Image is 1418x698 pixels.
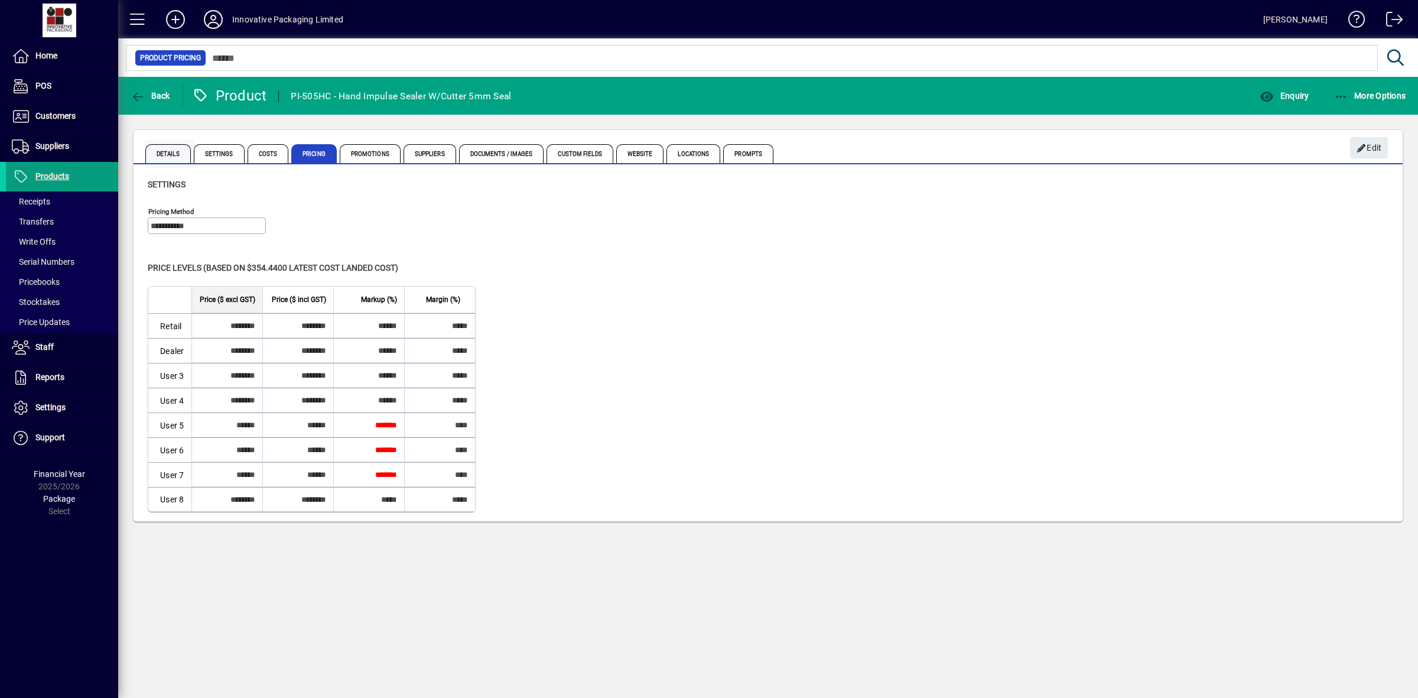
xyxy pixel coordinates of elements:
span: Write Offs [12,237,56,246]
span: Settings [35,402,66,412]
span: Price ($ excl GST) [200,293,255,306]
span: Price ($ incl GST) [272,293,326,306]
button: More Options [1331,85,1409,106]
a: Home [6,41,118,71]
div: Innovative Packaging Limited [232,10,343,29]
a: Suppliers [6,132,118,161]
span: Documents / Images [459,144,544,163]
a: Pricebooks [6,272,118,292]
a: Transfers [6,212,118,232]
mat-label: Pricing method [148,207,194,216]
button: Back [128,85,173,106]
span: Stocktakes [12,297,60,307]
span: Home [35,51,57,60]
span: Pricebooks [12,277,60,287]
span: Promotions [340,144,401,163]
td: User 4 [148,388,191,413]
span: Product Pricing [140,52,201,64]
span: Price levels (based on $354.4400 Latest cost landed cost) [148,263,398,272]
button: Add [157,9,194,30]
div: [PERSON_NAME] [1263,10,1328,29]
td: User 3 [148,363,191,388]
span: Package [43,494,75,504]
span: More Options [1334,91,1406,100]
td: User 7 [148,462,191,487]
span: Serial Numbers [12,257,74,267]
span: Edit [1357,138,1382,158]
a: Support [6,423,118,453]
button: Enquiry [1257,85,1312,106]
span: Custom Fields [547,144,613,163]
div: PI-505HC - Hand Impulse Sealer W/Cutter 5mm Seal [291,87,511,106]
a: Settings [6,393,118,423]
td: User 5 [148,413,191,437]
a: Write Offs [6,232,118,252]
span: POS [35,81,51,90]
td: User 6 [148,437,191,462]
span: Reports [35,372,64,382]
span: Products [35,171,69,181]
td: Dealer [148,338,191,363]
td: Retail [148,313,191,338]
span: Pricing [291,144,337,163]
span: Enquiry [1260,91,1309,100]
a: Serial Numbers [6,252,118,272]
a: Customers [6,102,118,131]
span: Staff [35,342,54,352]
span: Markup (%) [361,293,397,306]
span: Settings [148,180,186,189]
div: Product [192,86,267,105]
button: Edit [1350,137,1388,158]
span: Financial Year [34,469,85,479]
span: Suppliers [404,144,456,163]
a: Reports [6,363,118,392]
span: Margin (%) [426,293,460,306]
span: Transfers [12,217,54,226]
span: Support [35,433,65,442]
span: Details [145,144,191,163]
a: Stocktakes [6,292,118,312]
span: Website [616,144,664,163]
a: Receipts [6,191,118,212]
span: Prompts [723,144,773,163]
span: Price Updates [12,317,70,327]
span: Costs [248,144,289,163]
a: Price Updates [6,312,118,332]
span: Receipts [12,197,50,206]
a: Staff [6,333,118,362]
span: Settings [194,144,245,163]
button: Profile [194,9,232,30]
span: Back [131,91,170,100]
a: Knowledge Base [1339,2,1365,41]
td: User 8 [148,487,191,511]
a: POS [6,72,118,101]
app-page-header-button: Back [118,85,183,106]
span: Customers [35,111,76,121]
span: Locations [666,144,720,163]
span: Suppliers [35,141,69,151]
a: Logout [1377,2,1403,41]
